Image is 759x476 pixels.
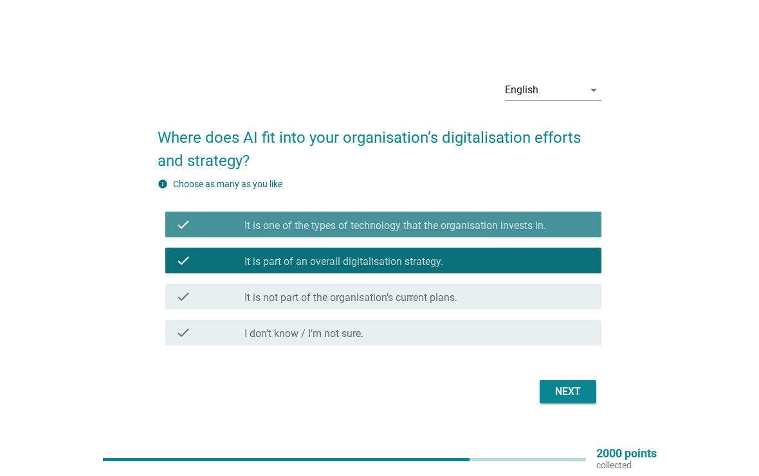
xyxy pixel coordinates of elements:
[158,179,168,189] i: info
[176,325,191,340] i: check
[244,255,443,268] label: It is part of an overall digitalisation strategy.
[540,380,596,403] button: Next
[176,289,191,304] i: check
[244,291,457,304] label: It is not part of the organisation’s current plans.
[244,219,546,232] label: It is one of the types of technology that the organisation invests in.
[176,253,191,268] i: check
[550,384,586,399] div: Next
[586,82,601,98] i: arrow_drop_down
[158,113,602,172] h2: Where does AI fit into your organisation’s digitalisation efforts and strategy?
[244,327,363,340] label: I don’t know / I’m not sure.
[176,217,191,232] i: check
[596,459,657,471] p: collected
[173,179,282,189] label: Choose as many as you like
[596,448,657,459] p: 2000 points
[505,84,538,96] div: English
